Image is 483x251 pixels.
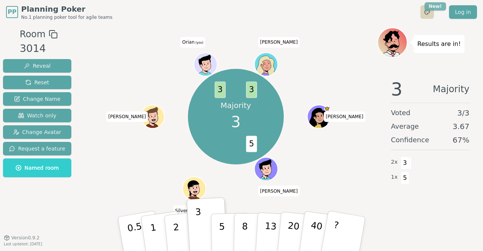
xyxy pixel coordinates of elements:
[457,108,469,118] span: 3 / 3
[425,2,446,11] div: New!
[21,14,112,20] span: No.1 planning poker tool for agile teams
[21,4,112,14] span: Planning Poker
[453,135,469,145] span: 67 %
[449,5,477,19] a: Log in
[3,125,71,139] button: Change Avatar
[401,157,409,169] span: 3
[15,164,59,172] span: Named room
[9,145,65,152] span: Request a feature
[6,4,112,20] a: PPPlanning PokerNo.1 planning poker tool for agile teams
[246,135,257,152] span: 5
[18,112,57,119] span: Watch only
[3,109,71,122] button: Watch only
[194,41,203,45] span: (you)
[391,108,411,118] span: Voted
[180,37,205,48] span: Click to change your name
[391,80,403,98] span: 3
[231,111,240,133] span: 3
[11,235,40,241] span: Version 0.9.2
[417,39,461,49] p: Results are in!
[195,53,217,75] button: Click to change your avatar
[4,242,42,246] span: Last updated: [DATE]
[391,135,429,145] span: Confidence
[20,27,45,41] span: Room
[391,158,398,166] span: 2 x
[3,76,71,89] button: Reset
[258,186,300,196] span: Click to change your name
[14,95,60,103] span: Change Name
[221,100,251,111] p: Majority
[3,158,71,177] button: Named room
[324,106,330,111] span: Yasmin is the host
[4,235,40,241] button: Version0.9.2
[420,5,434,19] button: New!
[25,79,49,86] span: Reset
[246,81,257,98] span: 3
[391,121,419,132] span: Average
[8,8,16,17] span: PP
[24,62,51,70] span: Reveal
[106,111,148,122] span: Click to change your name
[20,41,57,56] div: 3014
[3,142,71,155] button: Request a feature
[401,172,409,184] span: 5
[391,173,398,181] span: 1 x
[433,80,469,98] span: Majority
[173,205,190,216] span: Click to change your name
[258,37,300,48] span: Click to change your name
[452,121,469,132] span: 3.67
[3,92,71,106] button: Change Name
[3,59,71,73] button: Reveal
[324,111,365,122] span: Click to change your name
[195,207,203,248] p: 3
[13,128,62,136] span: Change Avatar
[215,81,226,98] span: 3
